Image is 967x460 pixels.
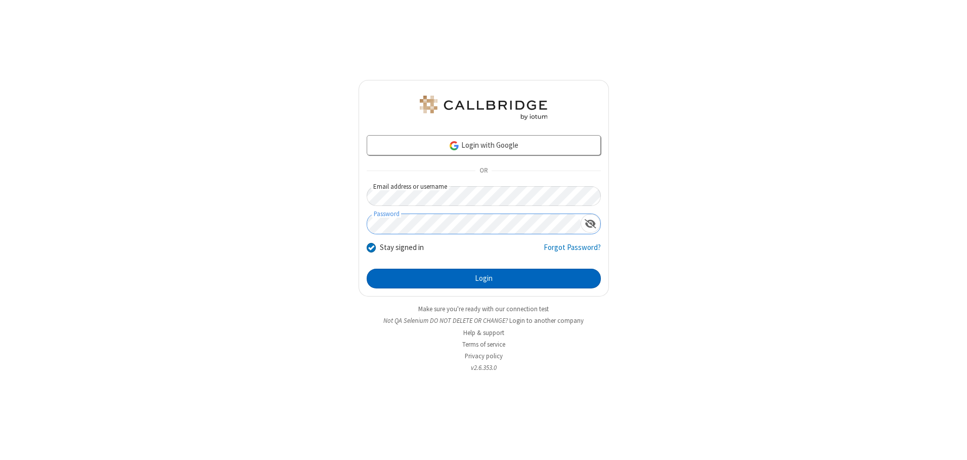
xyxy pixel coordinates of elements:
a: Privacy policy [465,352,503,360]
img: google-icon.png [449,140,460,151]
button: Login [367,269,601,289]
a: Help & support [463,328,504,337]
input: Email address or username [367,186,601,206]
span: OR [475,164,492,178]
label: Stay signed in [380,242,424,254]
a: Terms of service [462,340,505,349]
a: Forgot Password? [544,242,601,261]
iframe: Chat [942,434,959,453]
div: Show password [581,214,600,233]
img: QA Selenium DO NOT DELETE OR CHANGE [418,96,549,120]
a: Login with Google [367,135,601,155]
button: Login to another company [509,316,584,325]
input: Password [367,214,581,234]
a: Make sure you're ready with our connection test [418,305,549,313]
li: Not QA Selenium DO NOT DELETE OR CHANGE? [359,316,609,325]
li: v2.6.353.0 [359,363,609,372]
